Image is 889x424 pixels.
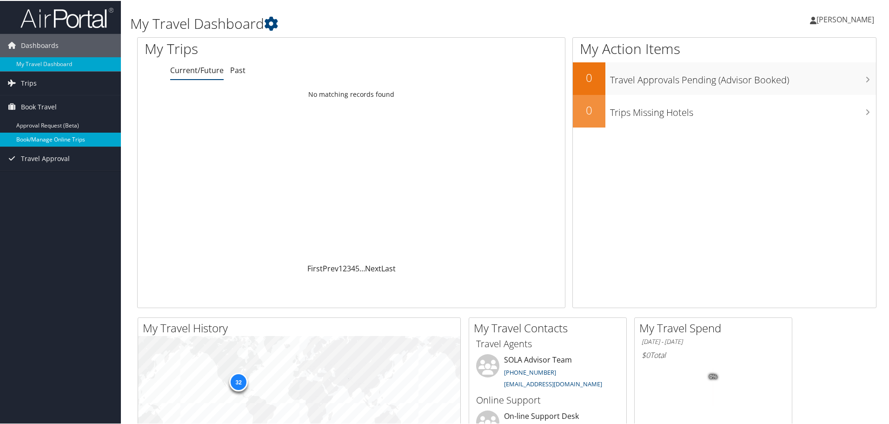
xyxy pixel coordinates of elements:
a: 3 [347,262,351,273]
h1: My Trips [145,38,380,58]
a: Last [381,262,396,273]
a: 0Trips Missing Hotels [573,94,876,127]
a: 2 [343,262,347,273]
h1: My Travel Dashboard [130,13,632,33]
h3: Trips Missing Hotels [610,101,876,118]
h2: 0 [573,101,605,117]
h2: My Travel Spend [639,319,792,335]
h3: Travel Agents [476,337,619,350]
a: 0Travel Approvals Pending (Advisor Booked) [573,61,876,94]
a: 5 [355,262,359,273]
span: Book Travel [21,94,57,118]
tspan: 0% [710,373,717,379]
a: 1 [338,262,343,273]
h1: My Action Items [573,38,876,58]
span: … [359,262,365,273]
h6: Total [642,349,785,359]
img: airportal-logo.png [20,6,113,28]
a: Prev [323,262,338,273]
h2: 0 [573,69,605,85]
a: [PERSON_NAME] [810,5,883,33]
a: 4 [351,262,355,273]
span: Dashboards [21,33,59,56]
a: Next [365,262,381,273]
h3: Travel Approvals Pending (Advisor Booked) [610,68,876,86]
h2: My Travel History [143,319,460,335]
h6: [DATE] - [DATE] [642,337,785,345]
a: First [307,262,323,273]
span: [PERSON_NAME] [816,13,874,24]
span: Trips [21,71,37,94]
a: Current/Future [170,64,224,74]
a: [EMAIL_ADDRESS][DOMAIN_NAME] [504,379,602,387]
h2: My Travel Contacts [474,319,626,335]
td: No matching records found [138,85,565,102]
div: 32 [229,372,248,390]
span: Travel Approval [21,146,70,169]
span: $0 [642,349,650,359]
a: Past [230,64,245,74]
li: SOLA Advisor Team [471,353,624,391]
h3: Online Support [476,393,619,406]
a: [PHONE_NUMBER] [504,367,556,376]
